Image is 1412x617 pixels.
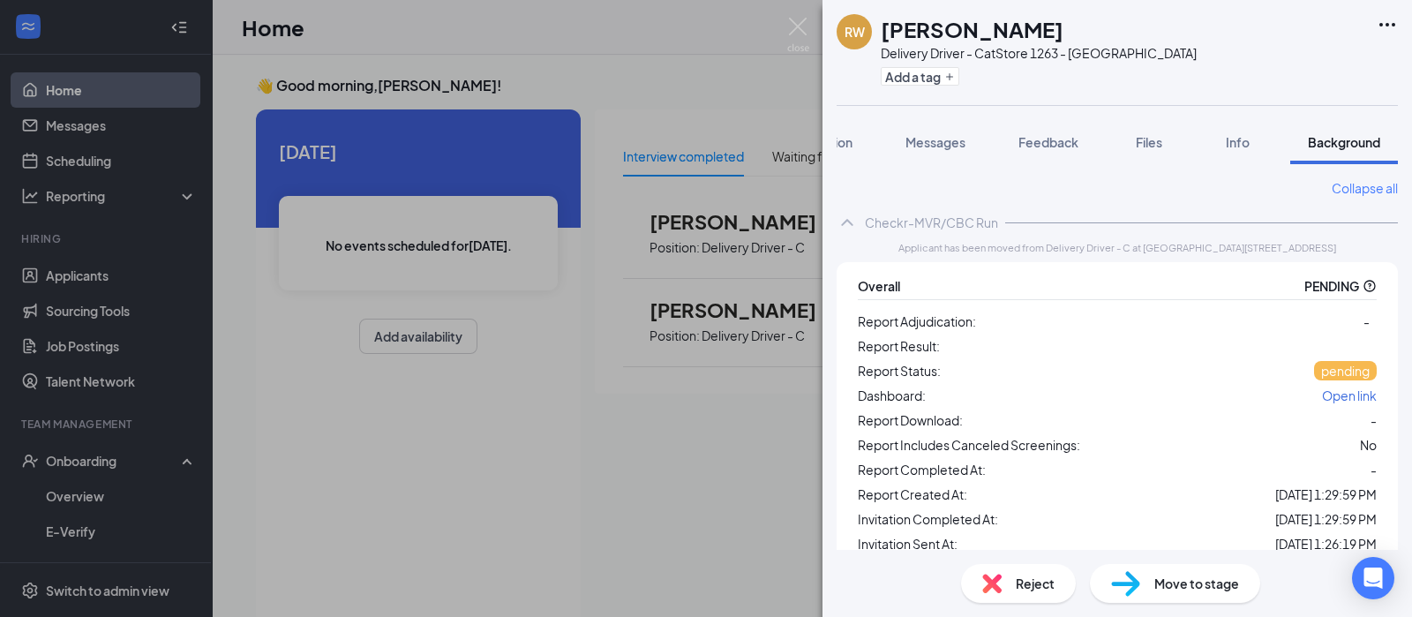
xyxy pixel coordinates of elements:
span: Messages [905,134,965,150]
span: Open link [1322,388,1377,403]
span: Report Result: [858,336,940,356]
div: Checkr-MVR/CBC Run [865,214,998,231]
span: Report Status: [858,361,941,380]
a: Open link [1322,386,1377,405]
div: No [1360,435,1377,455]
span: - [1363,313,1370,329]
span: Move to stage [1154,574,1239,593]
span: Overall [858,276,900,296]
span: [DATE] 1:26:19 PM [1275,534,1377,553]
button: PlusAdd a tag [881,67,959,86]
span: Applicant has been moved from Delivery Driver - C at [GEOGRAPHIC_DATA][STREET_ADDRESS] [898,240,1336,255]
span: Report Created At: [858,485,967,504]
span: Files [1136,134,1162,150]
span: pending [1321,363,1370,379]
span: - [1371,460,1377,479]
a: Collapse all [1332,178,1398,198]
div: RW [845,23,865,41]
span: Report Completed At: [858,460,986,479]
svg: Ellipses [1377,14,1398,35]
span: Feedback [1018,134,1078,150]
span: [DATE] 1:29:59 PM [1275,485,1377,504]
span: - [1371,410,1377,430]
span: PENDING [1304,276,1359,296]
span: Invitation Sent At: [858,534,958,553]
span: Reject [1016,574,1055,593]
span: Report Adjudication: [858,312,976,331]
h1: [PERSON_NAME] [881,14,1063,44]
div: Open Intercom Messenger [1352,557,1394,599]
span: [DATE] 1:29:59 PM [1275,509,1377,529]
span: Report Download: [858,410,963,430]
span: Invitation Completed At: [858,509,998,529]
span: Report Includes Canceled Screenings: [858,435,1080,455]
span: Background [1308,134,1380,150]
svg: QuestionInfo [1363,279,1377,293]
span: Dashboard: [858,386,926,405]
div: Delivery Driver - C at Store 1263 - [GEOGRAPHIC_DATA] [881,44,1197,62]
span: Info [1226,134,1250,150]
svg: ChevronUp [837,212,858,233]
svg: Plus [944,71,955,82]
